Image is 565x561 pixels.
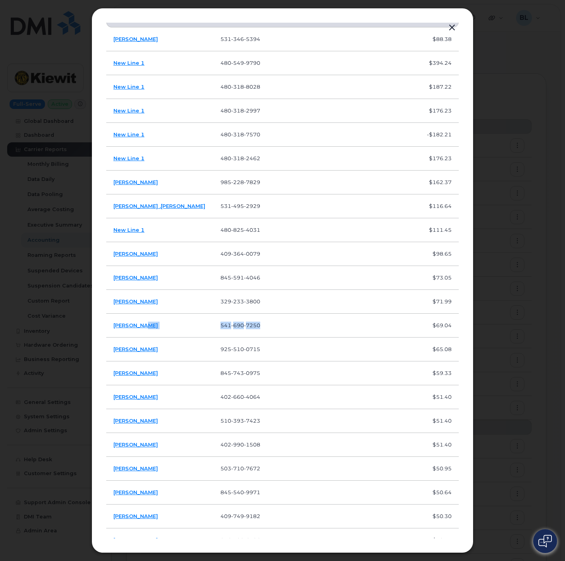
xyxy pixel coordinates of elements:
span: 845 [220,370,260,376]
span: 845 [220,274,260,281]
a: [PERSON_NAME] [113,298,158,305]
img: Open chat [538,535,552,547]
span: 4064 [244,394,260,400]
span: 7829 [244,179,260,185]
span: 480 [220,227,260,233]
a: [PERSON_NAME] [113,346,158,352]
a: [PERSON_NAME] [113,513,158,519]
span: 825 [231,227,244,233]
span: 233 [231,298,244,305]
td: $51.40 [419,433,459,457]
span: 541 [220,322,260,328]
span: 749 [231,513,244,519]
span: 503 [220,465,260,472]
td: $59.33 [419,361,459,385]
span: 510 [220,417,260,424]
td: $116.64 [419,194,459,218]
span: 495 [231,203,244,209]
span: 845 [220,489,260,495]
span: 990 [231,441,244,448]
td: $51.40 [419,409,459,433]
span: 318 [231,155,244,161]
span: 540 [231,489,244,495]
td: $162.37 [419,171,459,194]
a: [PERSON_NAME] [113,465,158,472]
a: [PERSON_NAME] [113,489,158,495]
span: 480 [220,131,260,138]
span: 0079 [244,250,260,257]
span: 400 [231,537,244,543]
td: $50.11 [419,528,459,552]
td: $176.23 [419,99,459,123]
a: [PERSON_NAME] [113,179,158,185]
td: $73.05 [419,266,459,290]
span: 329 [220,298,260,305]
td: $50.64 [419,481,459,505]
span: 480 [220,155,260,161]
td: $50.95 [419,457,459,481]
span: 409 [220,250,260,257]
span: 409 [220,513,260,519]
span: 364 [231,250,244,257]
span: 743 [231,370,244,376]
span: 0975 [244,370,260,376]
td: -$182.21 [419,123,459,147]
a: [PERSON_NAME] [113,441,158,448]
td: $71.99 [419,290,459,314]
span: 925 [220,346,260,352]
span: 1508 [244,441,260,448]
span: 7672 [244,465,260,472]
span: 510 [231,346,244,352]
a: [PERSON_NAME] [113,537,158,543]
span: 7570 [244,131,260,138]
span: 985 [220,179,260,185]
a: New Line 1 [113,227,144,233]
a: New Line 1 [113,155,144,161]
td: $51.40 [419,385,459,409]
span: 4046 [244,274,260,281]
a: [PERSON_NAME] [113,250,158,257]
span: 6406 [244,537,260,543]
span: 393 [231,417,244,424]
a: [PERSON_NAME] .[PERSON_NAME] [113,203,205,209]
span: 2929 [244,203,260,209]
span: 402 [220,441,260,448]
span: 9182 [244,513,260,519]
td: $111.45 [419,218,459,242]
a: [PERSON_NAME] [113,394,158,400]
a: New Line 1 [113,131,144,138]
span: 816 [220,537,260,543]
span: 710 [231,465,244,472]
a: [PERSON_NAME] [113,274,158,281]
td: $65.08 [419,338,459,361]
span: 402 [220,394,260,400]
span: 318 [231,131,244,138]
span: 4031 [244,227,260,233]
span: 0715 [244,346,260,352]
span: 3800 [244,298,260,305]
span: 7423 [244,417,260,424]
span: 228 [231,179,244,185]
a: [PERSON_NAME] [113,322,158,328]
td: $98.65 [419,242,459,266]
span: 9971 [244,489,260,495]
a: [PERSON_NAME] [113,417,158,424]
span: 591 [231,274,244,281]
a: [PERSON_NAME] [113,370,158,376]
td: $176.23 [419,147,459,171]
span: 690 [231,322,244,328]
span: 660 [231,394,244,400]
span: 531 [220,203,260,209]
td: $50.30 [419,505,459,528]
td: $69.04 [419,314,459,338]
span: 7250 [244,322,260,328]
span: 2462 [244,155,260,161]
